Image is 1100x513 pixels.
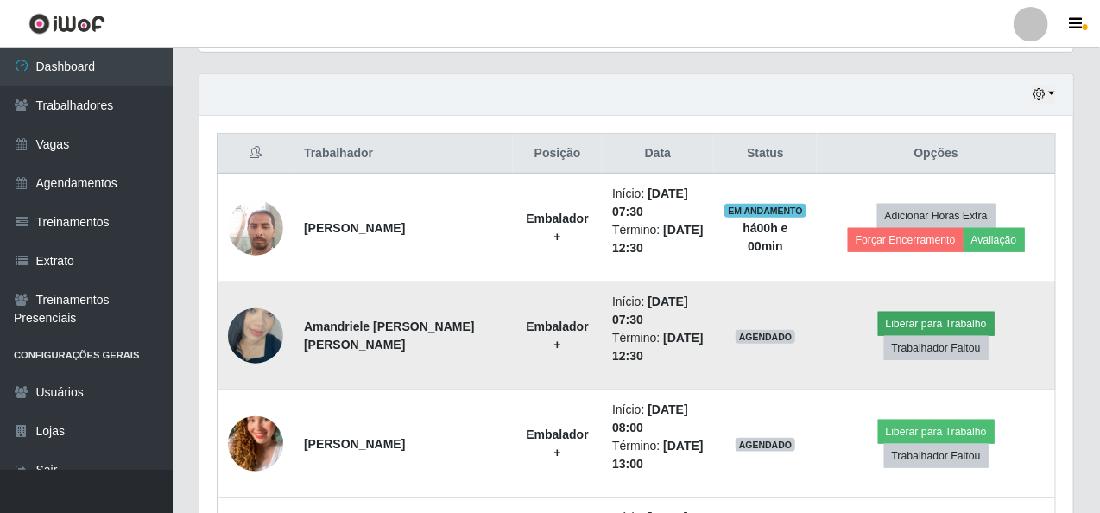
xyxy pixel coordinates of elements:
[612,437,704,473] li: Término:
[526,320,588,351] strong: Embalador +
[878,312,995,336] button: Liberar para Trabalho
[304,320,475,351] strong: Amandriele [PERSON_NAME] [PERSON_NAME]
[884,444,989,468] button: Trabalhador Faltou
[848,228,964,252] button: Forçar Encerramento
[736,438,796,452] span: AGENDADO
[612,221,704,257] li: Término:
[304,437,405,451] strong: [PERSON_NAME]
[612,329,704,365] li: Término:
[878,420,995,444] button: Liberar para Trabalho
[513,134,602,174] th: Posição
[294,134,513,174] th: Trabalhador
[884,336,989,360] button: Trabalhador Faltou
[714,134,818,174] th: Status
[964,228,1025,252] button: Avaliação
[736,330,796,344] span: AGENDADO
[612,293,704,329] li: Início:
[612,402,688,434] time: [DATE] 08:00
[304,221,405,235] strong: [PERSON_NAME]
[612,187,688,218] time: [DATE] 07:30
[612,294,688,326] time: [DATE] 07:30
[228,287,283,385] img: 1751387088285.jpeg
[743,221,787,253] strong: há 00 h e 00 min
[877,204,996,228] button: Adicionar Horas Extra
[612,401,704,437] li: Início:
[28,13,105,35] img: CoreUI Logo
[817,134,1055,174] th: Opções
[526,427,588,459] strong: Embalador +
[612,185,704,221] li: Início:
[228,395,283,493] img: 1751464459440.jpeg
[526,212,588,244] strong: Embalador +
[228,191,283,264] img: 1725630654196.jpeg
[724,204,806,218] span: EM ANDAMENTO
[602,134,714,174] th: Data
